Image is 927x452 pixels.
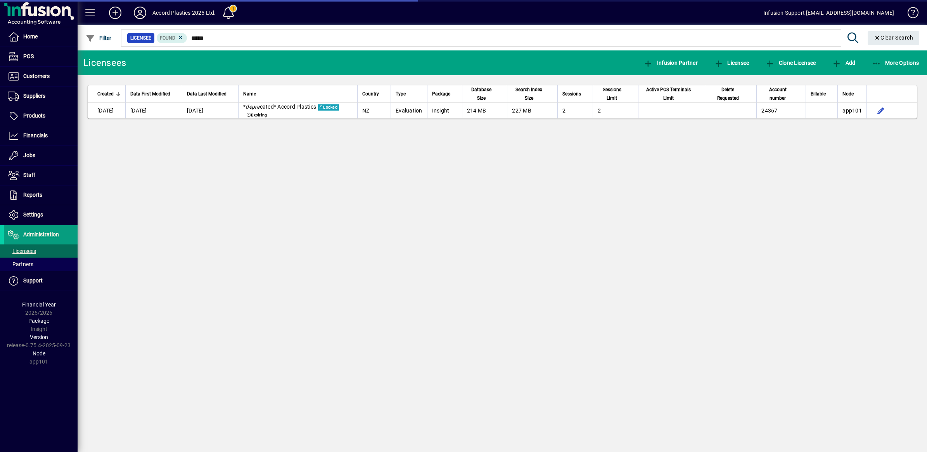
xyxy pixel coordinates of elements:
[902,2,917,27] a: Knowledge Base
[187,90,227,98] span: Data Last Modified
[712,56,751,70] button: Licensee
[28,318,49,324] span: Package
[642,56,700,70] button: Infusion Partner
[462,103,507,118] td: 214 MB
[562,90,588,98] div: Sessions
[30,334,48,340] span: Version
[763,7,894,19] div: Infusion Support [EMAIL_ADDRESS][DOMAIN_NAME]
[130,90,177,98] div: Data First Modified
[88,103,125,118] td: [DATE]
[761,85,794,102] span: Account number
[557,103,593,118] td: 2
[128,6,152,20] button: Profile
[84,31,114,45] button: Filter
[86,35,112,41] span: Filter
[4,67,78,86] a: Customers
[243,90,353,98] div: Name
[103,6,128,20] button: Add
[427,103,462,118] td: Insight
[842,90,862,98] div: Node
[23,132,48,139] span: Financials
[246,104,259,110] em: depre
[870,56,921,70] button: More Options
[23,277,43,284] span: Support
[562,90,581,98] span: Sessions
[97,90,114,98] span: Created
[23,93,45,99] span: Suppliers
[467,85,503,102] div: Database Size
[467,85,496,102] span: Database Size
[643,85,695,102] span: Active POS Terminals Limit
[396,90,406,98] span: Type
[160,35,175,41] span: Found
[23,152,35,158] span: Jobs
[830,56,857,70] button: Add
[23,192,42,198] span: Reports
[130,90,170,98] span: Data First Modified
[4,185,78,205] a: Reports
[8,248,36,254] span: Licensees
[832,60,855,66] span: Add
[4,106,78,126] a: Products
[23,113,45,119] span: Products
[4,205,78,225] a: Settings
[23,73,50,79] span: Customers
[4,47,78,66] a: POS
[512,85,552,102] div: Search Index Size
[362,90,379,98] span: Country
[22,301,56,308] span: Financial Year
[4,87,78,106] a: Suppliers
[643,60,698,66] span: Infusion Partner
[157,33,187,43] mat-chip: Found Status: Found
[765,60,816,66] span: Clone Licensee
[711,85,752,102] div: Delete Requested
[33,350,45,357] span: Node
[593,103,638,118] td: 2
[318,104,339,111] span: Locked
[4,146,78,165] a: Jobs
[432,90,450,98] span: Package
[756,103,806,118] td: 24367
[763,56,818,70] button: Clone Licensee
[811,90,826,98] span: Billable
[4,271,78,291] a: Support
[357,103,391,118] td: NZ
[8,261,33,267] span: Partners
[396,90,422,98] div: Type
[598,85,633,102] div: Sessions Limit
[130,34,151,42] span: Licensee
[391,103,427,118] td: Evaluation
[643,85,702,102] div: Active POS Terminals Limit
[432,90,457,98] div: Package
[598,85,626,102] span: Sessions Limit
[872,60,919,66] span: More Options
[245,113,269,119] span: Expiring
[182,103,238,118] td: [DATE]
[362,90,386,98] div: Country
[243,104,316,110] span: * cated* Accord Plastics
[187,90,233,98] div: Data Last Modified
[4,166,78,185] a: Staff
[874,35,913,41] span: Clear Search
[23,33,38,40] span: Home
[811,90,833,98] div: Billable
[714,60,749,66] span: Licensee
[875,104,887,117] button: Edit
[868,31,920,45] button: Clear
[4,27,78,47] a: Home
[512,85,545,102] span: Search Index Size
[4,258,78,271] a: Partners
[83,57,126,69] div: Licensees
[23,53,34,59] span: POS
[711,85,745,102] span: Delete Requested
[842,107,862,114] span: app101.prod.infusionbusinesssoftware.com
[23,172,35,178] span: Staff
[23,231,59,237] span: Administration
[507,103,557,118] td: 227 MB
[23,211,43,218] span: Settings
[97,90,121,98] div: Created
[152,7,216,19] div: Accord Plastics 2025 Ltd.
[125,103,182,118] td: [DATE]
[4,126,78,145] a: Financials
[4,244,78,258] a: Licensees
